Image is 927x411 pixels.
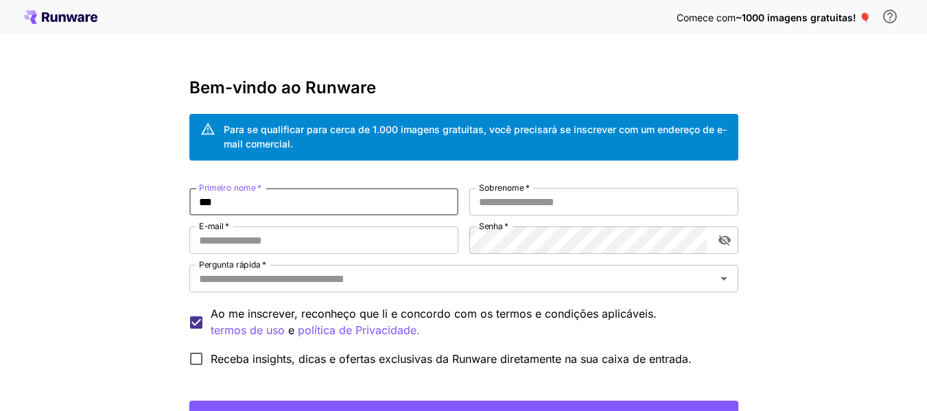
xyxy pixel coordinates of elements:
[211,307,657,320] font: Ao me inscrever, reconheço que li e concordo com os termos e condições aplicáveis.
[199,259,261,270] font: Pergunta rápida
[736,12,871,23] font: ~1000 imagens gratuitas! 🎈
[211,352,692,366] font: Receba insights, dicas e ofertas exclusivas da Runware diretamente na sua caixa de entrada.
[298,322,420,339] button: Ao me inscrever, reconheço que li e concordo com os termos e condições aplicáveis. termos de uso e
[211,322,285,339] button: Ao me inscrever, reconheço que li e concordo com os termos e condições aplicáveis. e política de ...
[479,221,503,231] font: Senha
[479,183,524,193] font: Sobrenome
[876,3,904,30] button: Para se qualificar para crédito gratuito, você precisa se inscrever com um endereço de e-mail com...
[712,228,737,253] button: alternar a visibilidade da senha
[224,124,727,150] font: Para se qualificar para cerca de 1.000 imagens gratuitas, você precisará se inscrever com um ende...
[677,12,736,23] font: Comece com
[298,323,420,337] font: política de Privacidade.
[199,183,256,193] font: Primeiro nome
[714,269,734,288] button: Abrir
[288,323,294,337] font: e
[211,323,285,337] font: termos de uso
[199,221,224,231] font: E-mail
[189,78,376,97] font: Bem-vindo ao Runware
